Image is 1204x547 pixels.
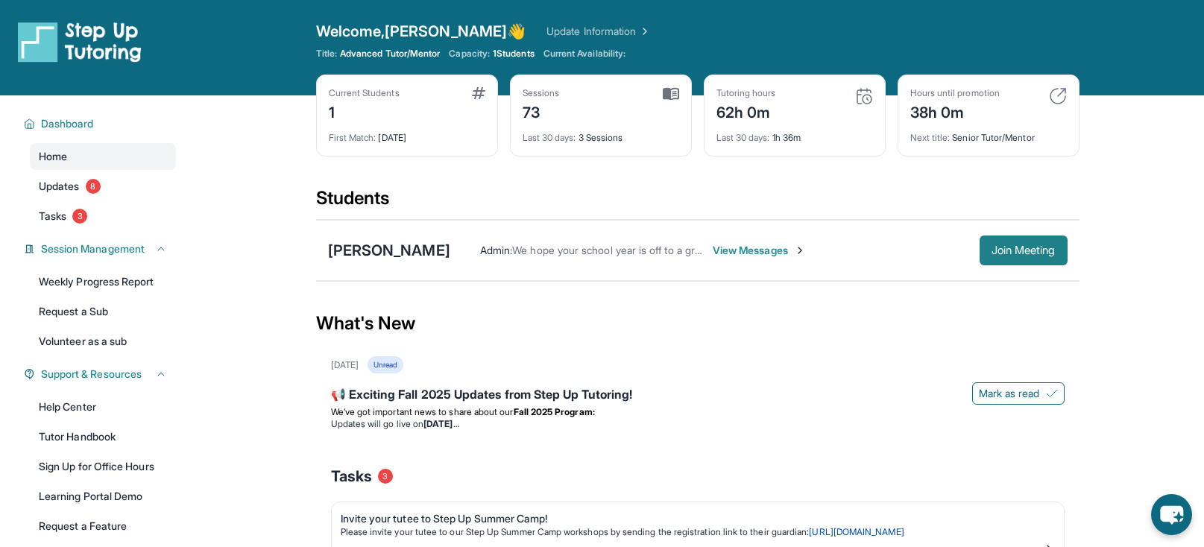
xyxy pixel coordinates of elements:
[1049,87,1067,105] img: card
[30,143,176,170] a: Home
[546,24,651,39] a: Update Information
[523,123,679,144] div: 3 Sessions
[980,490,1129,515] p: Yangzhen H just matched with a student!
[30,453,176,480] a: Sign Up for Office Hours
[30,513,176,540] a: Request a Feature
[378,469,393,484] span: 3
[86,179,101,194] span: 8
[30,483,176,510] a: Learning Portal Demo
[493,48,535,60] span: 1 Students
[331,418,1065,430] li: Updates will go live on
[523,99,560,123] div: 73
[331,406,514,417] span: We’ve got important news to share about our
[716,123,873,144] div: 1h 36m
[341,526,1043,538] p: Please invite your tutee to our Step Up Summer Camp workshops by sending the registration link to...
[329,87,400,99] div: Current Students
[316,21,526,42] span: Welcome, [PERSON_NAME] 👋
[341,511,1043,526] div: Invite your tutee to Step Up Summer Camp!
[35,116,167,131] button: Dashboard
[910,99,1000,123] div: 38h 0m
[716,132,770,143] span: Last 30 days :
[368,356,403,373] div: Unread
[41,367,142,382] span: Support & Resources
[472,87,485,99] img: card
[329,99,400,123] div: 1
[316,48,337,60] span: Title:
[794,244,806,256] img: Chevron-Right
[39,149,67,164] span: Home
[328,240,450,261] div: [PERSON_NAME]
[716,87,776,99] div: Tutoring hours
[30,423,176,450] a: Tutor Handbook
[329,123,485,144] div: [DATE]
[35,367,167,382] button: Support & Resources
[41,116,94,131] span: Dashboard
[331,466,372,487] span: Tasks
[523,132,576,143] span: Last 30 days :
[980,235,1068,265] button: Join Meeting
[910,87,1000,99] div: Hours until promotion
[423,418,458,429] strong: [DATE]
[30,268,176,295] a: Weekly Progress Report
[910,132,951,143] span: Next title :
[716,99,776,123] div: 62h 0m
[30,393,176,420] a: Help Center
[340,48,440,60] span: Advanced Tutor/Mentor
[480,244,512,256] span: Admin :
[331,385,1065,406] div: 📢 Exciting Fall 2025 Updates from Step Up Tutoring!
[636,24,651,39] img: Chevron Right
[39,179,80,194] span: Updates
[30,203,176,230] a: Tasks3
[809,526,904,537] a: [URL][DOMAIN_NAME]
[316,291,1079,356] div: What's New
[39,209,66,224] span: Tasks
[30,173,176,200] a: Updates8
[523,87,560,99] div: Sessions
[329,132,376,143] span: First Match :
[30,298,176,325] a: Request a Sub
[449,48,490,60] span: Capacity:
[30,328,176,355] a: Volunteer as a sub
[514,406,595,417] strong: Fall 2025 Program:
[41,241,145,256] span: Session Management
[972,382,1065,405] button: Mark as read
[910,123,1067,144] div: Senior Tutor/Mentor
[35,241,167,256] button: Session Management
[992,246,1056,255] span: Join Meeting
[72,209,87,224] span: 3
[331,359,359,371] div: [DATE]
[713,243,806,258] span: View Messages
[18,21,142,63] img: logo
[855,87,873,105] img: card
[316,186,1079,219] div: Students
[1151,494,1192,535] button: chat-button
[1046,388,1058,399] img: Mark as read
[979,386,1040,401] span: Mark as read
[543,48,625,60] span: Current Availability:
[663,87,679,101] img: card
